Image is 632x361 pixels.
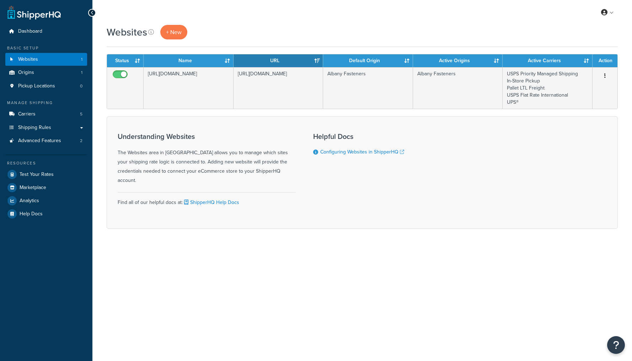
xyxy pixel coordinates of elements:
[5,25,87,38] a: Dashboard
[313,133,404,140] h3: Helpful Docs
[5,66,87,79] a: Origins 1
[144,54,234,67] th: Name: activate to sort column ascending
[607,336,625,354] button: Open Resource Center
[18,70,34,76] span: Origins
[18,138,61,144] span: Advanced Features
[20,185,46,191] span: Marketplace
[5,108,87,121] a: Carriers 5
[5,160,87,166] div: Resources
[18,125,51,131] span: Shipping Rules
[5,80,87,93] li: Pickup Locations
[413,67,503,109] td: Albany Fasteners
[144,67,234,109] td: [URL][DOMAIN_NAME]
[80,138,82,144] span: 2
[5,100,87,106] div: Manage Shipping
[166,28,182,36] span: + New
[160,25,187,39] a: + New
[5,134,87,147] a: Advanced Features 2
[5,168,87,181] a: Test Your Rates
[18,28,42,34] span: Dashboard
[118,133,295,140] h3: Understanding Websites
[593,54,617,67] th: Action
[20,211,43,217] span: Help Docs
[320,148,404,156] a: Configuring Websites in ShipperHQ
[80,83,82,89] span: 0
[107,54,144,67] th: Status: activate to sort column ascending
[5,121,87,134] a: Shipping Rules
[20,198,39,204] span: Analytics
[81,56,82,63] span: 1
[413,54,503,67] th: Active Origins: activate to sort column ascending
[118,133,295,185] div: The Websites area in [GEOGRAPHIC_DATA] allows you to manage which sites your shipping rate logic ...
[5,108,87,121] li: Carriers
[81,70,82,76] span: 1
[18,56,38,63] span: Websites
[107,25,147,39] h1: Websites
[503,67,593,109] td: USPS Priority Managed Shipping In-Store Pickup Pallet LTL Freight USPS Flat Rate International UPS®
[5,66,87,79] li: Origins
[5,194,87,207] a: Analytics
[5,53,87,66] a: Websites 1
[7,5,61,20] a: ShipperHQ Home
[18,83,55,89] span: Pickup Locations
[5,45,87,51] div: Basic Setup
[323,54,413,67] th: Default Origin: activate to sort column ascending
[5,53,87,66] li: Websites
[183,199,239,206] a: ShipperHQ Help Docs
[80,111,82,117] span: 5
[5,181,87,194] a: Marketplace
[20,172,54,178] span: Test Your Rates
[5,80,87,93] a: Pickup Locations 0
[234,54,323,67] th: URL: activate to sort column ascending
[234,67,323,109] td: [URL][DOMAIN_NAME]
[5,134,87,147] li: Advanced Features
[18,111,36,117] span: Carriers
[5,208,87,220] a: Help Docs
[323,67,413,109] td: Albany Fasteners
[118,192,295,207] div: Find all of our helpful docs at:
[503,54,593,67] th: Active Carriers: activate to sort column ascending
